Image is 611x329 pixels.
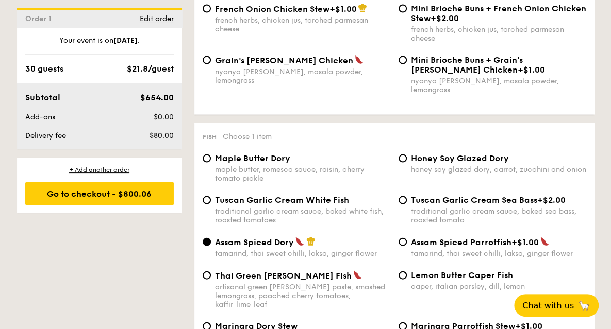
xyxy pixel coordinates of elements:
span: Tuscan Garlic Cream White Fish [215,195,349,205]
span: +$1.00 [511,237,539,247]
div: $21.8/guest [127,63,174,75]
input: Honey Soy Glazed Doryhoney soy glazed dory, carrot, zucchini and onion [399,154,407,163]
span: Chat with us [522,301,574,310]
div: + Add another order [25,166,174,174]
span: Honey Soy Glazed Dory [411,153,509,163]
img: icon-chef-hat.a58ddaea.svg [306,237,316,246]
input: Lemon Butter Caper Fishcaper, italian parsley, dill, lemon [399,271,407,280]
img: icon-spicy.37a8142b.svg [540,237,549,246]
div: traditional garlic cream sauce, baked white fish, roasted tomatoes [215,207,390,224]
input: Tuscan Garlic Cream White Fishtraditional garlic cream sauce, baked white fish, roasted tomatoes [203,196,211,204]
span: 🦙 [578,300,590,311]
span: $0.00 [153,113,173,122]
div: nyonya [PERSON_NAME], masala powder, lemongrass [411,77,586,94]
span: Maple Butter Dory [215,153,290,163]
span: Fish [203,133,217,141]
input: Thai Green [PERSON_NAME] Fishartisanal green [PERSON_NAME] paste, smashed lemongrass, poached che... [203,271,211,280]
div: 30 guests [25,63,63,75]
input: Grain's [PERSON_NAME] Chickennyonya [PERSON_NAME], masala powder, lemongrass [203,56,211,64]
span: Assam Spiced Parrotfish [411,237,511,247]
input: French Onion Chicken Stew+$1.00french herbs, chicken jus, torched parmesan cheese [203,5,211,13]
input: Tuscan Garlic Cream Sea Bass+$2.00traditional garlic cream sauce, baked sea bass, roasted tomato [399,196,407,204]
img: icon-spicy.37a8142b.svg [354,55,364,64]
span: Delivery fee [25,131,66,140]
div: Your event is on . [25,36,174,55]
span: Tuscan Garlic Cream Sea Bass [411,195,537,205]
span: +$2.00 [537,195,566,205]
span: Choose 1 item [223,132,272,141]
div: tamarind, thai sweet chilli, laksa, ginger flower [411,249,586,258]
span: Add-ons [25,113,55,122]
input: Assam Spiced Dorytamarind, thai sweet chilli, laksa, ginger flower [203,238,211,246]
span: Mini Brioche Buns + French Onion Chicken Stew [411,4,586,23]
div: traditional garlic cream sauce, baked sea bass, roasted tomato [411,207,586,224]
img: icon-chef-hat.a58ddaea.svg [358,4,367,13]
div: tamarind, thai sweet chilli, laksa, ginger flower [215,249,390,258]
span: French Onion Chicken Stew [215,4,329,14]
span: Assam Spiced Dory [215,237,294,247]
input: Maple Butter Dorymaple butter, romesco sauce, raisin, cherry tomato pickle [203,154,211,163]
span: Grain's [PERSON_NAME] Chicken [215,56,353,65]
div: french herbs, chicken jus, torched parmesan cheese [411,25,586,43]
div: french herbs, chicken jus, torched parmesan cheese [215,16,390,33]
span: Edit order [140,14,174,23]
input: Mini Brioche Buns + Grain's [PERSON_NAME] Chicken+$1.00nyonya [PERSON_NAME], masala powder, lemon... [399,56,407,64]
div: caper, italian parsley, dill, lemon [411,282,586,291]
div: Go to checkout - $800.06 [25,182,174,205]
input: Assam Spiced Parrotfish+$1.00tamarind, thai sweet chilli, laksa, ginger flower [399,238,407,246]
span: Thai Green [PERSON_NAME] Fish [215,271,352,281]
div: nyonya [PERSON_NAME], masala powder, lemongrass [215,67,390,85]
span: +$1.00 [518,65,545,75]
span: +$1.00 [329,4,357,14]
span: $80.00 [149,131,173,140]
input: Mini Brioche Buns + French Onion Chicken Stew+$2.00french herbs, chicken jus, torched parmesan ch... [399,5,407,13]
button: Chat with us🦙 [514,294,599,317]
span: Mini Brioche Buns + Grain's [PERSON_NAME] Chicken [411,55,523,75]
span: +$2.00 [431,13,459,23]
strong: [DATE] [113,36,138,45]
span: $654.00 [140,93,173,102]
div: honey soy glazed dory, carrot, zucchini and onion [411,165,586,174]
img: icon-spicy.37a8142b.svg [295,237,304,246]
span: Subtotal [25,93,60,102]
img: icon-spicy.37a8142b.svg [353,270,362,280]
span: Order 1 [25,14,56,23]
div: maple butter, romesco sauce, raisin, cherry tomato pickle [215,165,390,183]
span: Lemon Butter Caper Fish [411,270,513,280]
div: artisanal green [PERSON_NAME] paste, smashed lemongrass, poached cherry tomatoes, kaffir lime leaf [215,283,390,309]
